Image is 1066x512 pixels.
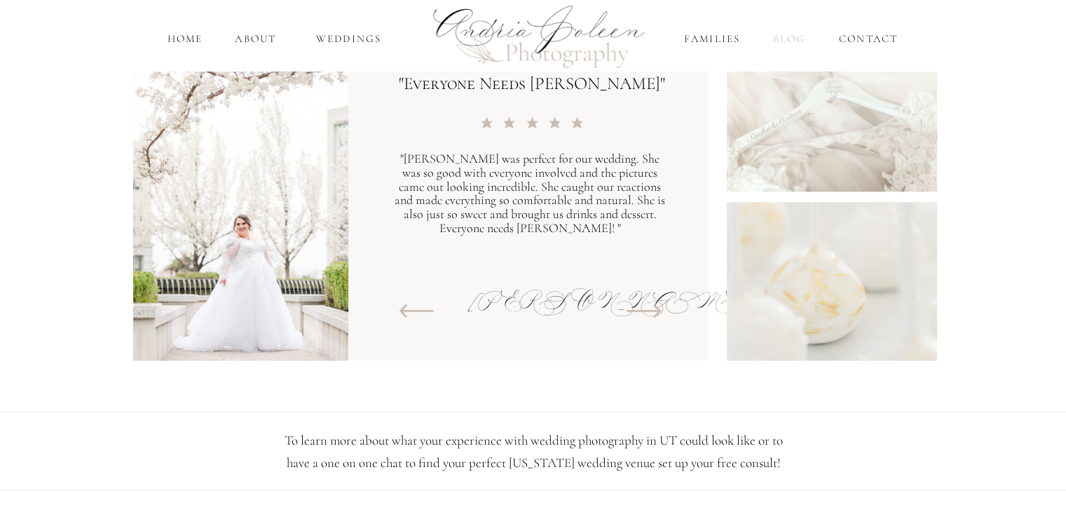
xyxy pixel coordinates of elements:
a: Families [682,31,743,47]
p: To learn more about what your experience with wedding photography in UT could look like or to hav... [282,429,785,473]
h2: "Everyone Needs [PERSON_NAME]" [397,74,667,102]
a: Blog [770,31,809,47]
div: [PERSON_NAME] [470,301,583,316]
a: Contact [835,31,902,47]
p: "[PERSON_NAME] was perfect for our wedding. She was so good with everyone involved and the pictur... [393,152,667,229]
a: About [232,31,280,47]
a: home [165,31,205,47]
a: Weddings [308,31,390,47]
